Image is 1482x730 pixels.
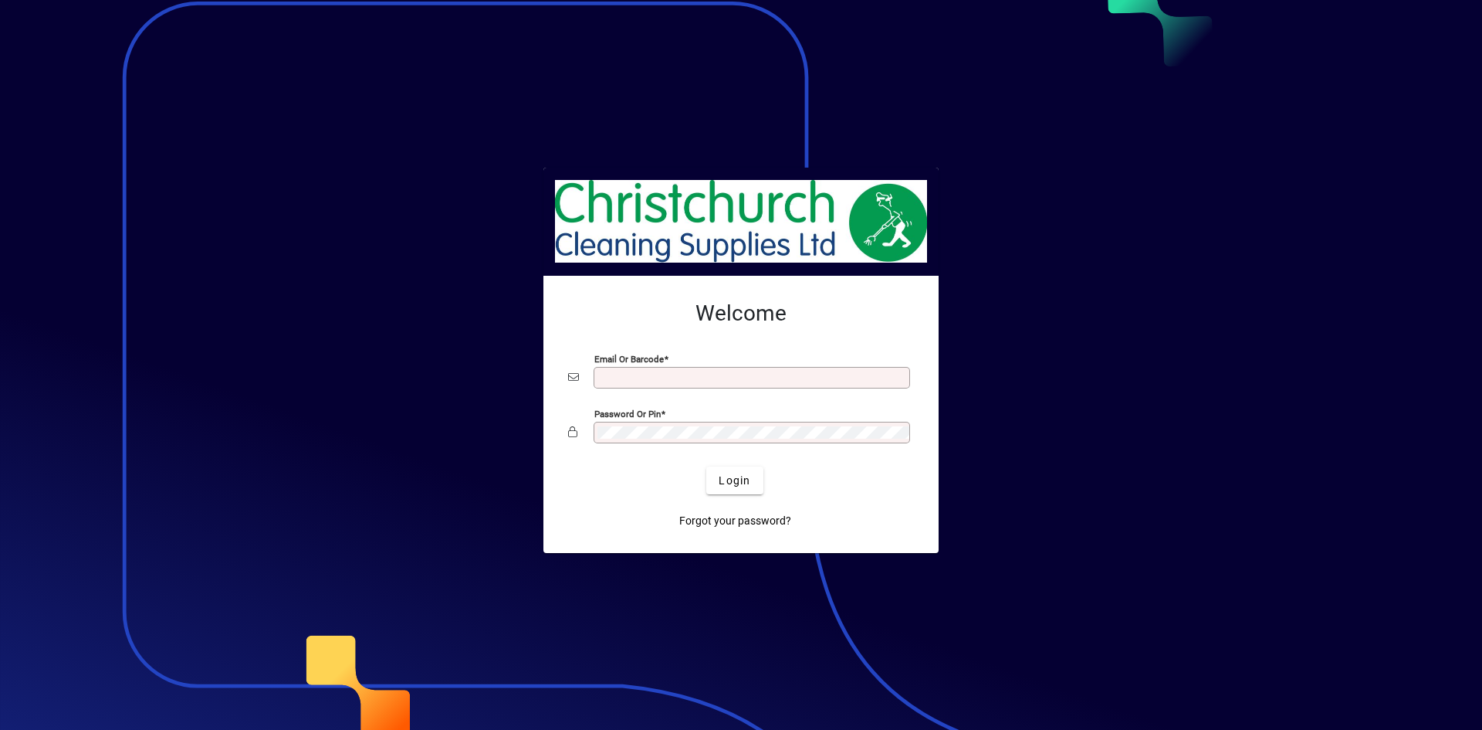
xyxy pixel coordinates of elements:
[568,300,914,327] h2: Welcome
[673,507,797,535] a: Forgot your password?
[719,473,750,489] span: Login
[594,409,661,419] mat-label: Password or Pin
[594,354,664,365] mat-label: Email or Barcode
[679,513,791,529] span: Forgot your password?
[706,467,763,494] button: Login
